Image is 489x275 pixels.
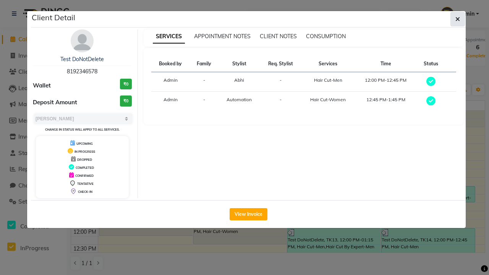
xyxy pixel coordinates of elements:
span: Deposit Amount [33,98,77,107]
th: Stylist [219,56,260,72]
td: 12:00 PM-12:45 PM [355,72,416,92]
span: IN PROGRESS [74,150,95,154]
span: Automation [227,97,252,102]
span: Abhi [234,77,244,83]
th: Family [190,56,219,72]
span: UPCOMING [76,142,93,146]
td: - [260,72,301,92]
th: Booked by [151,56,190,72]
small: Change in status will apply to all services. [45,128,120,131]
span: SERVICES [153,30,185,44]
button: View Invoice [230,208,267,220]
td: - [190,72,219,92]
span: 8192346578 [67,68,97,75]
span: Wallet [33,81,51,90]
div: Hair Cut-Women [306,96,350,103]
td: - [260,92,301,111]
span: CONFIRMED [75,174,94,178]
td: Admin [151,92,190,111]
td: Admin [151,72,190,92]
span: CHECK-IN [78,190,92,194]
th: Services [301,56,355,72]
div: Hair Cut-Men [306,77,350,84]
h3: ₹0 [120,79,132,90]
th: Time [355,56,416,72]
th: Req. Stylist [260,56,301,72]
span: COMPLETED [76,166,94,170]
span: APPOINTMENT NOTES [194,33,251,40]
span: CONSUMPTION [306,33,346,40]
a: Test DoNotDelete [60,56,104,63]
span: TENTATIVE [77,182,94,186]
span: CLIENT NOTES [260,33,297,40]
th: Status [416,56,445,72]
td: 12:45 PM-1:45 PM [355,92,416,111]
h5: Client Detail [32,12,75,23]
td: - [190,92,219,111]
span: DROPPED [77,158,92,162]
h3: ₹0 [120,95,132,107]
img: avatar [71,29,94,52]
